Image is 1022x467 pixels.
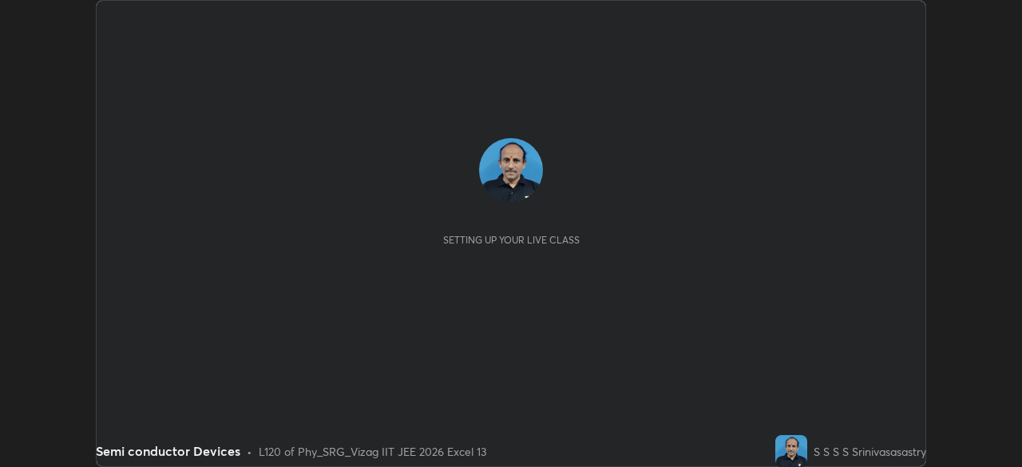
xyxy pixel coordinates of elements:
div: Setting up your live class [443,234,580,246]
div: • [247,443,252,460]
div: S S S S Srinivasasastry [814,443,926,460]
img: db7463c15c9c462fb0e001d81a527131.jpg [479,138,543,202]
div: Semi conductor Devices [96,441,240,461]
div: L120 of Phy_SRG_Vizag IIT JEE 2026 Excel 13 [259,443,486,460]
img: db7463c15c9c462fb0e001d81a527131.jpg [775,435,807,467]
